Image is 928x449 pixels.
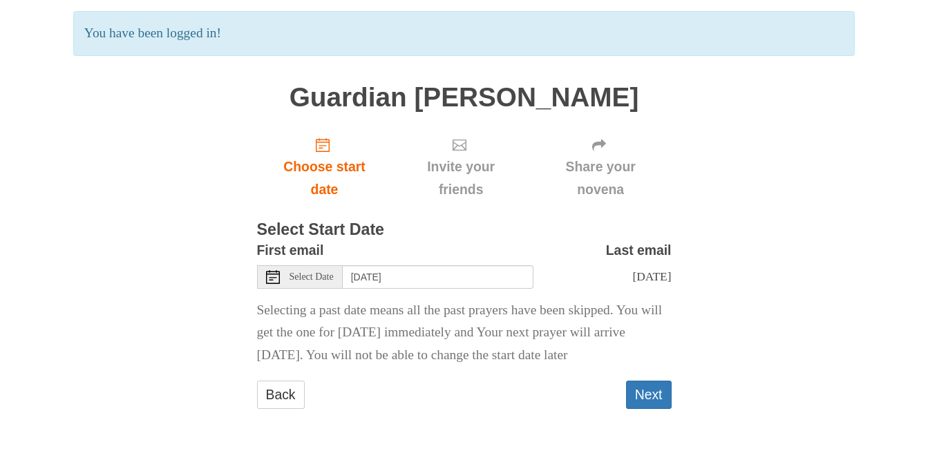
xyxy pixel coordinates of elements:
span: Select Date [290,272,334,282]
a: Choose start date [257,126,392,208]
div: Click "Next" to confirm your start date first. [530,126,672,208]
button: Next [626,381,672,409]
label: Last email [606,239,672,262]
h3: Select Start Date [257,221,672,239]
input: Use the arrow keys to pick a date [343,265,533,289]
div: Click "Next" to confirm your start date first. [392,126,529,208]
span: Invite your friends [406,155,515,201]
span: Share your novena [544,155,658,201]
a: Back [257,381,305,409]
span: Choose start date [271,155,379,201]
span: [DATE] [632,269,671,283]
p: Selecting a past date means all the past prayers have been skipped. You will get the one for [DAT... [257,299,672,367]
h1: Guardian [PERSON_NAME] [257,83,672,113]
p: You have been logged in! [73,11,855,56]
label: First email [257,239,324,262]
